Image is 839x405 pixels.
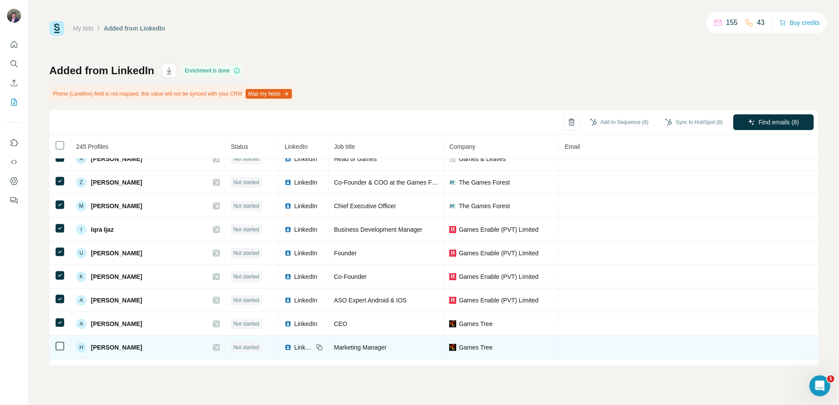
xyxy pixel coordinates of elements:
[91,178,142,187] span: [PERSON_NAME]
[76,177,87,188] div: Z
[91,343,142,352] span: [PERSON_NAME]
[76,201,87,211] div: M
[284,202,291,209] img: LinkedIn logo
[98,24,100,33] li: /
[7,9,21,23] img: Avatar
[7,192,21,208] button: Feedback
[76,319,87,329] div: A
[7,154,21,170] button: Use Surfe API
[76,342,87,353] div: H
[284,344,291,351] img: LinkedIn logo
[233,320,259,328] span: Not started
[294,319,317,328] span: LinkedIn
[334,202,396,209] span: Chief Executive Officer
[565,143,580,150] span: Email
[91,319,142,328] span: [PERSON_NAME]
[459,296,538,305] span: Games Enable (PVT) Limited
[76,295,87,305] div: A
[76,224,87,235] div: I
[759,118,799,127] span: Find emails (8)
[233,343,259,351] span: Not started
[284,320,291,327] img: LinkedIn logo
[233,249,259,257] span: Not started
[334,344,387,351] span: Marketing Manager
[73,25,94,32] a: My lists
[91,225,114,234] span: Iqra Ijaz
[334,250,357,257] span: Founder
[459,319,492,328] span: Games Tree
[757,17,765,28] p: 43
[49,21,64,36] img: Surfe Logo
[49,64,154,78] h1: Added from LinkedIn
[233,273,259,281] span: Not started
[246,89,292,99] button: Map my fields
[7,135,21,151] button: Use Surfe on LinkedIn
[294,272,317,281] span: LinkedIn
[334,155,377,162] span: Head of Games
[449,226,456,233] img: company-logo
[449,297,456,304] img: company-logo
[294,202,317,210] span: LinkedIn
[49,86,294,101] div: Phone (Landline) field is not mapped, this value will not be synced with your CRM
[284,250,291,257] img: LinkedIn logo
[7,56,21,72] button: Search
[449,143,475,150] span: Company
[233,202,259,210] span: Not started
[459,178,510,187] span: The Games Forest
[459,272,538,281] span: Games Enable (PVT) Limited
[91,296,142,305] span: [PERSON_NAME]
[459,154,506,163] span: Games & Leaves
[233,296,259,304] span: Not started
[449,273,456,280] img: company-logo
[284,143,308,150] span: LinkedIn
[7,75,21,91] button: Enrich CSV
[76,271,87,282] div: K
[449,179,456,186] img: company-logo
[659,116,729,129] button: Sync to HubSpot (8)
[91,202,142,210] span: [PERSON_NAME]
[7,37,21,52] button: Quick start
[91,154,142,163] span: [PERSON_NAME]
[233,226,259,233] span: Not started
[726,17,738,28] p: 155
[334,297,407,304] span: ASO Expert Android & IOS
[809,375,830,396] iframe: Intercom live chat
[182,65,243,76] div: Enrichment is done
[459,249,538,257] span: Games Enable (PVT) Limited
[779,17,820,29] button: Buy credits
[733,114,814,130] button: Find emails (8)
[449,320,456,327] img: company-logo
[7,173,21,189] button: Dashboard
[294,296,317,305] span: LinkedIn
[284,179,291,186] img: LinkedIn logo
[294,225,317,234] span: LinkedIn
[284,273,291,280] img: LinkedIn logo
[334,273,367,280] span: Co-Founder
[584,116,655,129] button: Add to Sequence (8)
[91,272,142,281] span: [PERSON_NAME]
[231,143,248,150] span: Status
[459,343,492,352] span: Games Tree
[284,226,291,233] img: LinkedIn logo
[294,343,313,352] span: LinkedIn
[233,178,259,186] span: Not started
[104,24,165,33] div: Added from LinkedIn
[449,250,456,257] img: company-logo
[827,375,834,382] span: 1
[294,178,317,187] span: LinkedIn
[334,320,347,327] span: CEO
[449,344,456,351] img: company-logo
[334,143,355,150] span: Job title
[449,202,456,209] img: company-logo
[284,155,291,162] img: LinkedIn logo
[7,94,21,110] button: My lists
[76,154,87,164] div: A
[294,249,317,257] span: LinkedIn
[233,155,259,163] span: Not started
[334,226,422,233] span: Business Development Manager
[459,225,538,234] span: Games Enable (PVT) Limited
[76,143,108,150] span: 245 Profiles
[334,179,445,186] span: Co-Founder & COO at the Games Forest
[91,249,142,257] span: [PERSON_NAME]
[459,202,510,210] span: The Games Forest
